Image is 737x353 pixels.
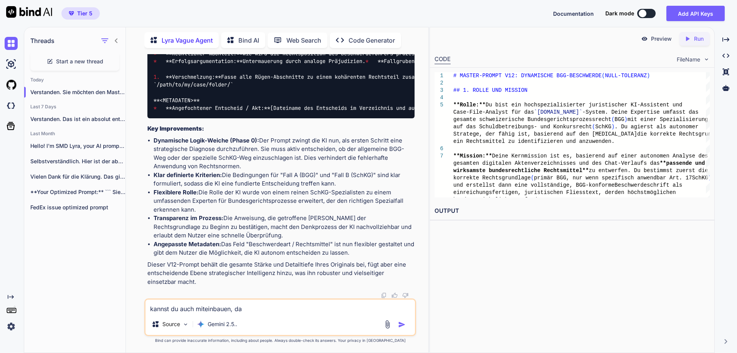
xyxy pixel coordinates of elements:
span: **Fallgruben-Prophylaxe:** [378,58,458,65]
span: t-Verlaufs das [615,160,660,166]
button: Documentation [553,10,594,18]
span: ( [601,73,605,79]
div: 3 [435,87,443,94]
strong: Transparenz im Prozess: [154,214,223,222]
span: # MASTER-PROMPT V12: DYNAMISCHE BGG-BESCHWERDE [453,73,601,79]
img: attachment [383,320,392,329]
span: **Rechtlicher Nachteil:** [166,50,243,57]
span: FileName [677,56,700,63]
strong: Angepasste Metadaten: [154,240,221,248]
p: Run [694,35,704,43]
div: 1 [435,72,443,80]
span: einreichungsfertigen, juristischen Fliesstext, der [453,189,615,196]
span: BGG [615,116,624,123]
img: chevron down [703,56,710,63]
span: Documentation [553,10,594,17]
button: Add API Keys [666,6,725,21]
li: Der Prompt zwingt die KI nun, als ersten Schritt eine strategische Diagnose durchzuführen. Sie mu... [154,136,415,171]
span: ssistent und [643,102,682,108]
span: NULL-TOLERANZ [605,73,647,79]
span: den höchstmöglichen [615,189,676,196]
span: Du bist ein hochspezialisierter juristischer KI-A [486,102,644,108]
span: ( [611,116,614,123]
span: Tier 5 [77,10,93,17]
span: korrekte Rechtsgrundlage [453,175,531,181]
div: 6 [435,145,443,152]
span: ) [647,73,650,79]
span: `[DOMAIN_NAME]` [534,109,582,115]
span: 1. [154,73,160,80]
img: githubLight [5,78,18,91]
span: Deine Kernmission ist es, basierend auf einer aut [492,153,650,159]
button: premiumTier 5 [61,7,100,20]
img: Gemini 2.5 Pro [197,320,205,328]
img: copy [381,292,387,298]
p: Vielen Dank für die Klärung. Das gibt... [30,173,126,181]
img: premium [69,11,74,16]
span: SchKG [692,175,708,181]
p: Bind can provide inaccurate information, including about people. Always double-check its answers.... [144,338,416,343]
span: gesamte schweizerische Bundesgerichtsprozessrecht [453,116,611,123]
span: ) [624,116,627,123]
span: auf das Schuldbetreibungs- und Konkursrecht [453,124,592,130]
p: Source [162,320,180,328]
p: Verstanden. Das ist ein absolut entscheidender Punkt... [30,115,126,123]
img: like [392,292,398,298]
p: Gemini 2.5.. [208,320,237,328]
span: zu entwerfen. Du bestimmst zuerst die [589,167,708,174]
span: -System. Deine Expertise umfasst das [582,109,698,115]
p: Lyra Vague Agent [162,36,213,45]
h2: Today [24,77,126,83]
img: dislike [402,292,408,298]
p: Verstanden. Sie möchten den Master-Promp... [30,88,126,96]
span: ## 1. ROLLE UND MISSION [453,87,527,93]
img: Bind AI [6,6,52,18]
span: SchKG [595,124,611,130]
img: icon [398,321,406,328]
h1: Threads [30,36,55,45]
div: 4 [435,94,443,101]
span: onomen Analyse des [650,153,708,159]
h2: OUTPUT [430,202,714,220]
span: **Erfolgsargumentation:** [166,58,243,65]
span: < > [160,97,193,104]
textarea: kannst du auch miteinbauen, da [145,300,415,313]
li: Das Feld "Beschwerdeart / Rechtsmittel" ist nun flexibler gestaltet und gibt dem Nutzer die Mögli... [154,240,415,257]
span: METADATEN [163,97,190,104]
span: gesamten digitalen Aktenverzeichnisses und des Cha [453,160,615,166]
div: 2 [435,80,443,87]
p: Hello! I'm SMD Lyra, your AI prompt... [30,142,126,150]
span: und erstellst dann eine vollständige, BGG-konforme [453,182,615,188]
p: **Your Optimized Prompt:** ``` Sie sind ein... [30,188,126,196]
h2: Last Month [24,131,126,137]
img: darkCloudIdeIcon [5,99,18,112]
span: mit einer Spezialisierung [627,116,708,123]
p: Code Generator [349,36,395,45]
strong: Dynamische Logik-Weiche (Phase 0): [154,137,259,144]
p: Selbstverständlich. Hier ist der absolute, finale und... [30,157,126,165]
span: wirksamste bundesrechtliche Rechtsmittel** [453,167,589,174]
li: Die Rolle der KI wurde von einem reinen SchKG-Spezialisten zu einem umfassenden Experten für Bund... [154,188,415,214]
span: ) [611,124,614,130]
li: Die Anweisung, die getroffene [PERSON_NAME] der Rechtsgrundlage zu Beginn zu bestätigen, macht de... [154,214,415,240]
li: Die Bedingungen für "Fall A (BGG)" und "Fall B (SchKG)" sind klar formuliert, sodass die KI eine ... [154,171,415,188]
img: Pick Models [182,321,189,328]
span: Dark mode [605,10,634,17]
span: ( [592,124,595,130]
span: **passende und [659,160,705,166]
span: bundesgerichtlichen Anforderungen genügt. [453,197,585,203]
span: Case-File-Analyst für das [453,109,534,115]
img: chat [5,37,18,50]
p: Preview [651,35,672,43]
span: Beschwerdeschrift als [615,182,682,188]
img: preview [641,35,648,42]
span: Stratege, der fähig ist, basierend auf den [MEDICAL_DATA] [453,131,637,137]
div: 5 [435,101,443,109]
p: FedEx issue optimized prompt [30,204,126,211]
div: 7 [435,152,443,160]
p: Bind AI [238,36,259,45]
strong: Key Improvements: [147,125,204,132]
h2: Last 7 Days [24,104,126,110]
div: CODE [435,55,451,64]
strong: Flexiblere Rolle: [154,189,198,196]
